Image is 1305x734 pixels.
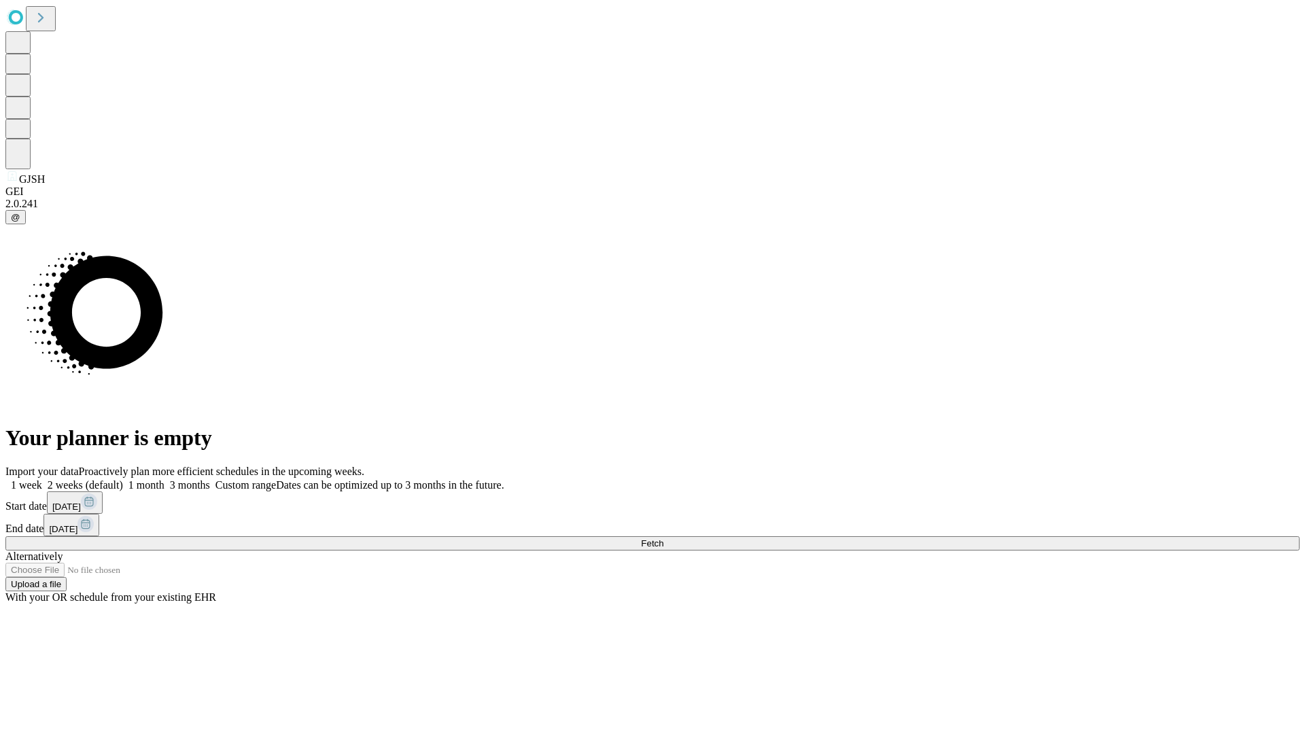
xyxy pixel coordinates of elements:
button: Fetch [5,536,1300,550]
span: 3 months [170,479,210,491]
span: 1 week [11,479,42,491]
span: GJSH [19,173,45,185]
button: [DATE] [43,514,99,536]
span: [DATE] [52,502,81,512]
div: Start date [5,491,1300,514]
span: Dates can be optimized up to 3 months in the future. [276,479,504,491]
span: [DATE] [49,524,77,534]
button: [DATE] [47,491,103,514]
span: Import your data [5,466,79,477]
h1: Your planner is empty [5,425,1300,451]
span: 1 month [128,479,164,491]
span: Proactively plan more efficient schedules in the upcoming weeks. [79,466,364,477]
span: With your OR schedule from your existing EHR [5,591,216,603]
div: 2.0.241 [5,198,1300,210]
span: 2 weeks (default) [48,479,123,491]
button: @ [5,210,26,224]
span: Fetch [641,538,663,548]
span: @ [11,212,20,222]
div: End date [5,514,1300,536]
span: Alternatively [5,550,63,562]
button: Upload a file [5,577,67,591]
span: Custom range [215,479,276,491]
div: GEI [5,186,1300,198]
